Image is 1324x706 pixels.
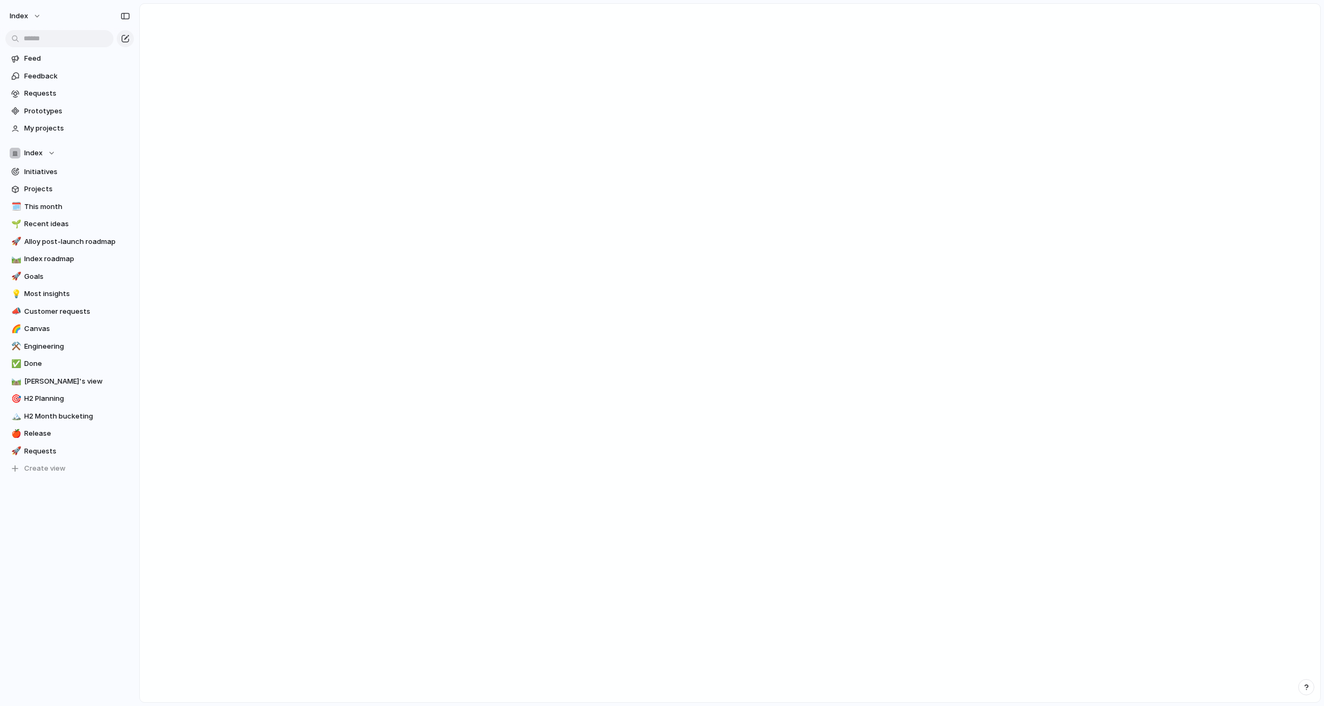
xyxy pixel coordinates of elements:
a: 🏔️H2 Month bucketing [5,408,134,424]
a: My projects [5,120,134,136]
div: 📣 [11,305,19,318]
button: 🍎 [10,428,20,439]
button: Index [5,8,47,25]
span: Requests [24,88,130,99]
button: 🌱 [10,219,20,229]
a: ⚒️Engineering [5,338,134,355]
button: 🗓️ [10,201,20,212]
span: Feed [24,53,130,64]
span: Engineering [24,341,130,352]
div: ⚒️ [11,340,19,352]
button: 🚀 [10,236,20,247]
a: 🚀Alloy post-launch roadmap [5,234,134,250]
span: [PERSON_NAME]'s view [24,376,130,387]
span: Index roadmap [24,254,130,264]
span: This month [24,201,130,212]
span: My projects [24,123,130,134]
span: Index [24,148,42,159]
span: Index [10,11,28,21]
span: Done [24,358,130,369]
div: 💡 [11,288,19,300]
button: 📣 [10,306,20,317]
div: ✅ [11,358,19,370]
div: 🏔️ [11,410,19,422]
a: ✅Done [5,356,134,372]
button: ✅ [10,358,20,369]
a: 📣Customer requests [5,304,134,320]
button: 🛤️ [10,376,20,387]
a: 💡Most insights [5,286,134,302]
a: 🚀Goals [5,269,134,285]
span: Requests [24,446,130,457]
button: 💡 [10,289,20,299]
button: 🎯 [10,393,20,404]
span: Recent ideas [24,219,130,229]
a: Requests [5,85,134,102]
span: H2 Planning [24,393,130,404]
div: 🍎 [11,428,19,440]
button: 🚀 [10,271,20,282]
a: 🚀Requests [5,443,134,459]
a: 🌱Recent ideas [5,216,134,232]
button: Index [5,145,134,161]
div: 🚀 [11,445,19,457]
span: Projects [24,184,130,194]
span: Create view [24,463,66,474]
span: Release [24,428,130,439]
button: 🌈 [10,323,20,334]
span: Canvas [24,323,130,334]
button: ⚒️ [10,341,20,352]
span: Most insights [24,289,130,299]
div: 🎯 [11,393,19,405]
div: 🛤️ [11,253,19,265]
a: 🗓️This month [5,199,134,215]
div: 🌱 [11,218,19,230]
button: 🏔️ [10,411,20,422]
span: Initiatives [24,167,130,177]
span: Customer requests [24,306,130,317]
button: Create view [5,460,134,477]
a: Feed [5,51,134,67]
button: 🚀 [10,446,20,457]
a: 🍎Release [5,426,134,442]
span: H2 Month bucketing [24,411,130,422]
button: 🛤️ [10,254,20,264]
a: Prototypes [5,103,134,119]
div: 🚀 [11,270,19,283]
a: Feedback [5,68,134,84]
a: Initiatives [5,164,134,180]
a: 🛤️Index roadmap [5,251,134,267]
div: 🌈 [11,323,19,335]
a: 🌈Canvas [5,321,134,337]
div: 🚀 [11,235,19,248]
span: Feedback [24,71,130,82]
a: 🎯H2 Planning [5,391,134,407]
a: Projects [5,181,134,197]
div: 🛤️ [11,375,19,387]
div: 🗓️ [11,200,19,213]
span: Alloy post-launch roadmap [24,236,130,247]
span: Goals [24,271,130,282]
span: Prototypes [24,106,130,117]
a: 🛤️[PERSON_NAME]'s view [5,373,134,390]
